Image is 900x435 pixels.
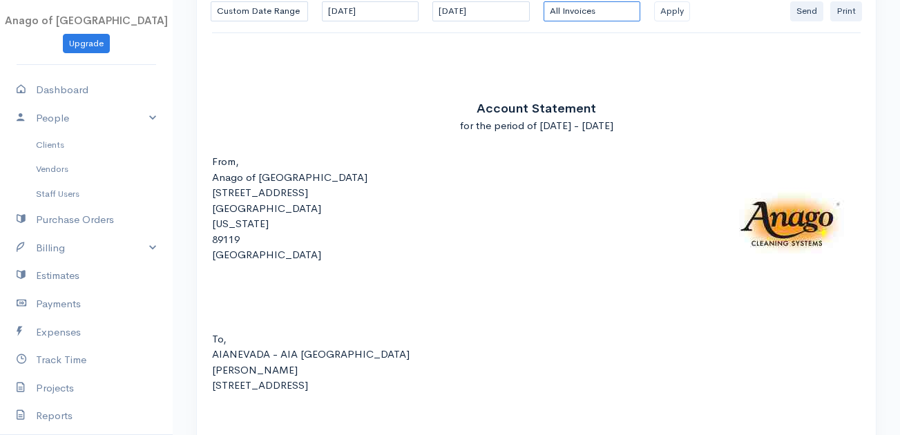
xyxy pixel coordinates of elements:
span: Account Statement [477,101,596,116]
span: Anago of [GEOGRAPHIC_DATA] [5,14,168,27]
div: To, AIANEVADA - AIA [GEOGRAPHIC_DATA] [PERSON_NAME] [STREET_ADDRESS] [212,331,861,394]
img: logo-43853.jpg [722,154,861,292]
span: for the period of [DATE] - [DATE] [460,119,613,132]
div: From, Anago of [GEOGRAPHIC_DATA] [STREET_ADDRESS] [GEOGRAPHIC_DATA] [US_STATE] 89119 [GEOGRAPHIC_... [212,154,385,263]
button: Apply [654,1,690,21]
a: Upgrade [63,34,110,54]
button: Print [830,1,862,21]
button: Send [790,1,823,21]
